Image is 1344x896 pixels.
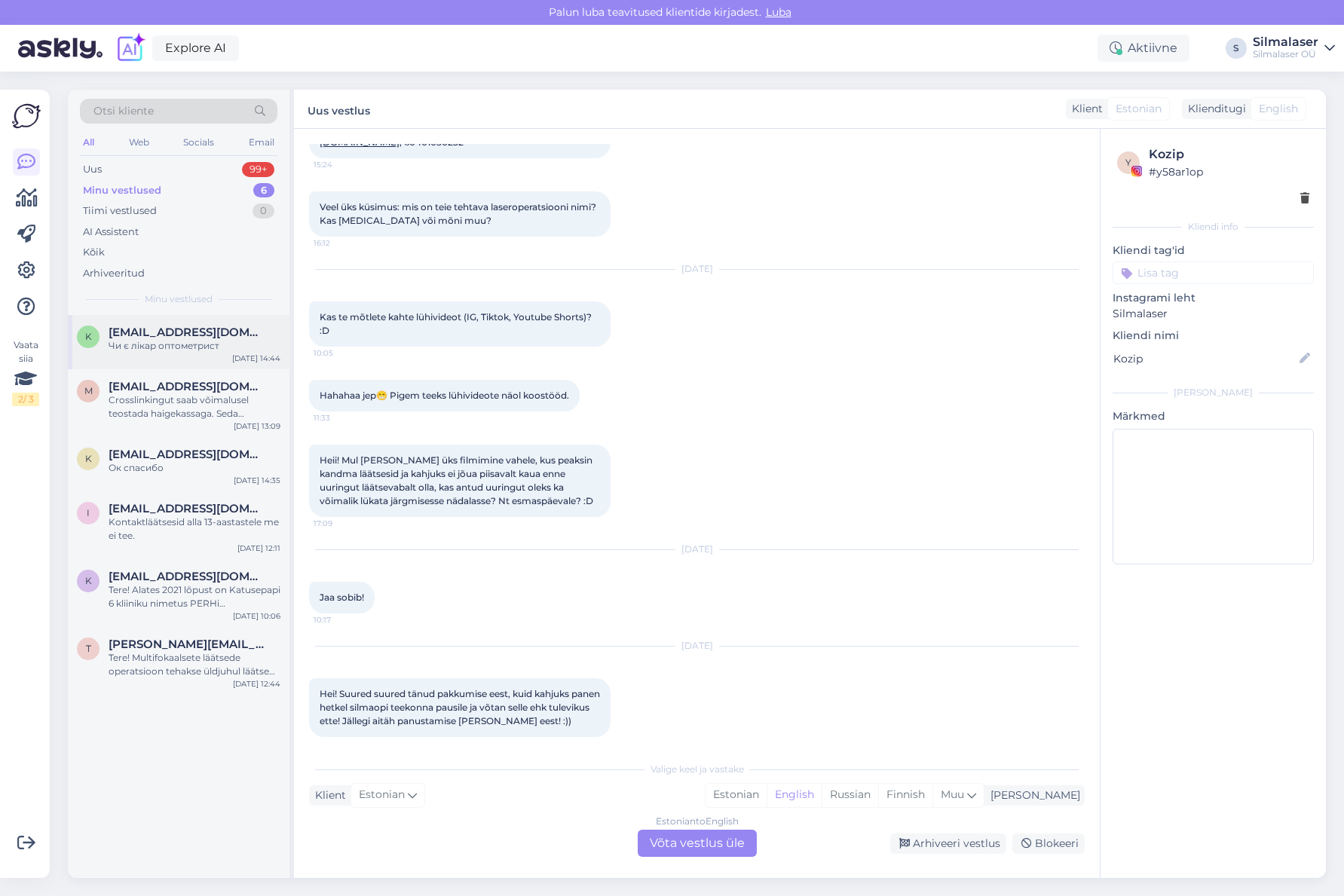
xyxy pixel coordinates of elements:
span: 12:53 [314,738,370,749]
span: Kas te mõtlete kahte lühivideot (IG, Tiktok, Youtube Shorts)? :D [320,311,594,336]
a: SilmalaserSilmalaser OÜ [1253,36,1335,60]
span: kristinadanuliuk@gmail.com [109,326,265,339]
p: Instagrami leht [1113,290,1314,306]
div: [DATE] [309,639,1085,653]
span: y [1125,157,1131,168]
div: Kõik [83,245,105,260]
span: Jaa sobib! [320,592,364,603]
div: Uus [83,162,102,177]
p: Silmalaser [1113,306,1314,322]
div: Socials [180,133,217,152]
span: 10:17 [314,614,370,625]
div: Valige keel ja vastake [309,763,1085,776]
span: 11:33 [314,412,370,424]
div: Silmalaser [1253,36,1318,48]
span: tatjana@atour.ee [109,638,265,651]
span: k [85,331,92,342]
div: Estonian [706,784,767,806]
div: English [767,784,822,806]
div: Crosslinkingut saab võimalusel teostada haigekassaga. Seda protseduuri teeb samuti [PERSON_NAME]. [109,393,280,420]
span: m [84,385,93,396]
div: Email [246,133,277,152]
div: Võta vestlus üle [638,830,757,857]
span: k [85,575,92,586]
div: Klient [309,787,346,803]
img: explore-ai [115,32,146,64]
div: [DATE] 12:11 [237,543,280,554]
span: k [85,453,92,464]
span: Hei! Suured suured tänud pakkumise eest, kuid kahjuks panen hetkel silmaopi teekonna pausile ja v... [320,688,602,726]
span: mairipaiste77@gmail.com [109,380,265,393]
div: # y58ar1op [1149,164,1309,180]
p: Märkmed [1113,408,1314,424]
div: [DATE] 14:35 [234,475,280,486]
span: Estonian [1116,101,1162,117]
div: [DATE] 14:44 [232,353,280,364]
span: Heii! Mul [PERSON_NAME] üks filmimine vahele, kus peaksin kandma läätsesid ja kahjuks ei jõua pii... [320,454,595,506]
div: Kliendi info [1113,220,1314,234]
div: [DATE] [309,543,1085,556]
a: Explore AI [152,35,239,61]
span: Muu [941,787,964,801]
span: kulinichm92@gmail.com [109,448,265,461]
div: 99+ [242,162,274,177]
div: 6 [253,183,274,198]
span: Estonian [359,787,405,803]
div: Russian [822,784,878,806]
p: Kliendi tag'id [1113,243,1314,258]
span: karlerik.tender@gmail.com [109,570,265,583]
div: Kozip [1149,145,1309,164]
div: Silmalaser OÜ [1253,48,1318,60]
div: [DATE] 12:44 [233,678,280,690]
span: Veel üks küsimus: mis on teie tehtava laseroperatsiooni nimi? Kas [MEDICAL_DATA] või mõni muu? [320,201,599,226]
div: All [80,133,97,152]
span: Hahahaa jep😁 Pigem teeks lühivideote näol koostööd. [320,390,569,401]
div: [DATE] 13:09 [234,420,280,432]
span: 16:12 [314,237,370,249]
div: Vaata siia [12,338,39,406]
input: Lisa tag [1113,261,1314,284]
span: English [1259,101,1298,117]
div: [PERSON_NAME] [1113,386,1314,399]
div: Tiimi vestlused [83,203,157,219]
div: Чи є лікар оптометрист [109,339,280,353]
input: Lisa nimi [1113,350,1297,367]
div: Arhiveeri vestlus [890,833,1006,854]
div: Estonian to English [656,815,739,828]
span: Otsi kliente [93,103,154,119]
div: Tere! Multifokaalsete läätsede operatsioon tehakse üldjuhul läätsede parema toimimise huvides mõl... [109,651,280,678]
div: Web [126,133,152,152]
span: 17:09 [314,518,370,529]
span: 15:24 [314,159,370,170]
div: 2 / 3 [12,393,39,406]
div: Finnish [878,784,932,806]
div: [PERSON_NAME] [984,787,1080,803]
div: Blokeeri [1012,833,1085,854]
label: Uus vestlus [308,99,370,119]
span: t [86,643,91,654]
div: S [1226,38,1247,59]
div: [DATE] [309,262,1085,276]
div: [DATE] 10:06 [233,610,280,622]
div: Aktiivne [1098,35,1189,62]
span: 10:05 [314,347,370,359]
div: AI Assistent [83,225,139,240]
span: Minu vestlused [145,292,213,306]
img: Askly Logo [12,102,41,130]
p: Kliendi nimi [1113,328,1314,344]
div: Arhiveeritud [83,266,145,281]
span: irinairarara@gmail.com [109,502,265,515]
div: Minu vestlused [83,183,161,198]
div: Kontaktläätsesid alla 13-aastastele me ei tee. [109,515,280,543]
span: i [87,507,90,518]
div: Ок спасибо [109,461,280,475]
div: 0 [253,203,274,219]
div: Klient [1066,101,1103,117]
div: Klienditugi [1182,101,1246,117]
span: Luba [761,5,796,19]
div: Tere! Alates 2021 lõpust on Katusepapi 6 kliiniku nimetus PERHi Silmakirurgia keskus ja Te peaks ... [109,583,280,610]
